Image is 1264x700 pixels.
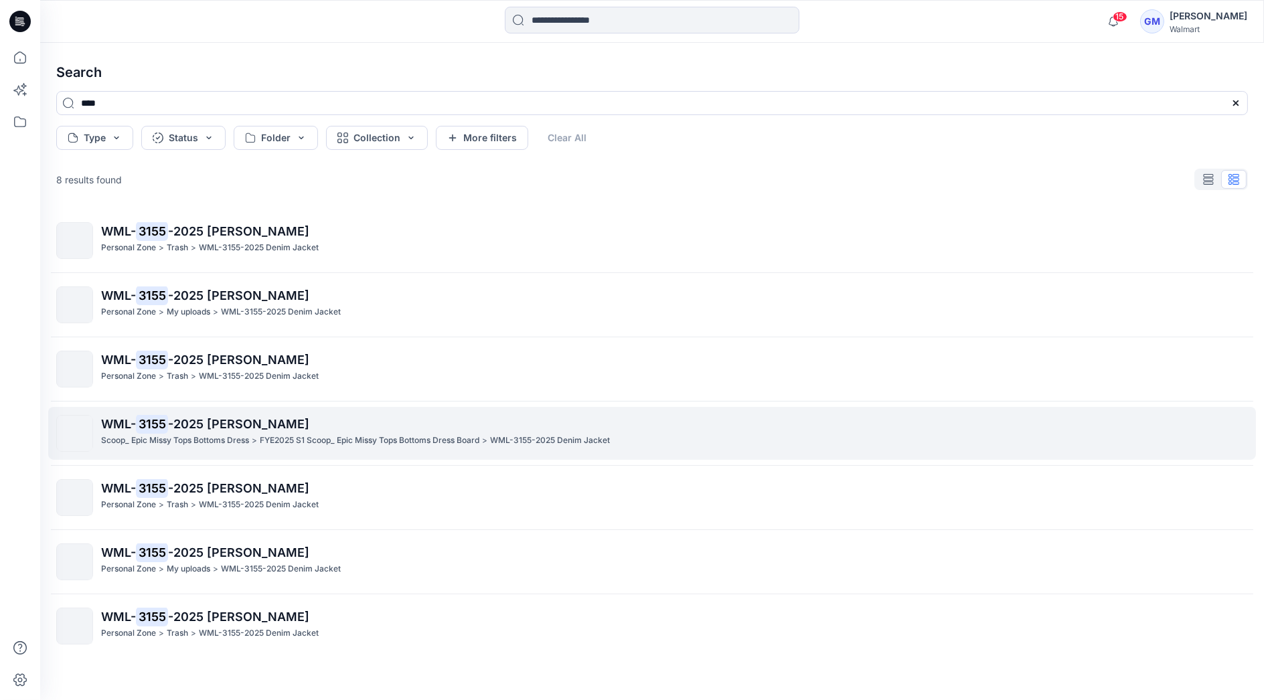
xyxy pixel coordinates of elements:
[221,562,341,576] p: WML-3155-2025 Denim Jacket
[101,626,156,640] p: Personal Zone
[234,126,318,150] button: Folder
[101,610,136,624] span: WML-
[136,286,168,304] mark: 3155
[101,434,249,448] p: Scoop_ Epic Missy Tops Bottoms Dress
[482,434,487,448] p: >
[101,498,156,512] p: Personal Zone
[46,54,1259,91] h4: Search
[168,417,309,431] span: -2025 [PERSON_NAME]
[48,471,1256,524] a: WML-3155-2025 [PERSON_NAME]Personal Zone>Trash>WML-3155-2025 Denim Jacket
[1170,24,1247,34] div: Walmart
[191,626,196,640] p: >
[101,481,136,495] span: WML-
[1140,9,1164,33] div: GM
[101,353,136,367] span: WML-
[101,305,156,319] p: Personal Zone
[167,241,188,255] p: Trash
[136,414,168,433] mark: 3155
[168,288,309,302] span: -2025 [PERSON_NAME]
[199,626,319,640] p: WML-3155-2025 Denim Jacket
[159,562,164,576] p: >
[1170,8,1247,24] div: [PERSON_NAME]
[168,545,309,559] span: -2025 [PERSON_NAME]
[48,407,1256,460] a: WML-3155-2025 [PERSON_NAME]Scoop_ Epic Missy Tops Bottoms Dress>FYE2025 S1 Scoop_ Epic Missy Tops...
[136,350,168,369] mark: 3155
[48,278,1256,331] a: WML-3155-2025 [PERSON_NAME]Personal Zone>My uploads>WML-3155-2025 Denim Jacket
[48,214,1256,267] a: WML-3155-2025 [PERSON_NAME]Personal Zone>Trash>WML-3155-2025 Denim Jacket
[159,241,164,255] p: >
[101,562,156,576] p: Personal Zone
[159,305,164,319] p: >
[167,498,188,512] p: Trash
[168,224,309,238] span: -2025 [PERSON_NAME]
[1113,11,1127,22] span: 15
[168,353,309,367] span: -2025 [PERSON_NAME]
[136,478,168,497] mark: 3155
[191,241,196,255] p: >
[213,562,218,576] p: >
[48,343,1256,396] a: WML-3155-2025 [PERSON_NAME]Personal Zone>Trash>WML-3155-2025 Denim Jacket
[48,535,1256,588] a: WML-3155-2025 [PERSON_NAME]Personal Zone>My uploads>WML-3155-2025 Denim Jacket
[191,498,196,512] p: >
[101,288,136,302] span: WML-
[136,607,168,626] mark: 3155
[252,434,257,448] p: >
[101,224,136,238] span: WML-
[213,305,218,319] p: >
[436,126,528,150] button: More filters
[326,126,428,150] button: Collection
[167,305,210,319] p: My uploads
[159,369,164,383] p: >
[136,222,168,240] mark: 3155
[199,241,319,255] p: WML-3155-2025 Denim Jacket
[141,126,226,150] button: Status
[56,173,122,187] p: 8 results found
[167,562,210,576] p: My uploads
[490,434,610,448] p: WML-3155-2025 Denim Jacket
[48,600,1256,652] a: WML-3155-2025 [PERSON_NAME]Personal Zone>Trash>WML-3155-2025 Denim Jacket
[56,126,133,150] button: Type
[199,498,319,512] p: WML-3155-2025 Denim Jacket
[101,545,136,559] span: WML-
[168,610,309,624] span: -2025 [PERSON_NAME]
[260,434,479,448] p: FYE2025 S1 Scoop_ Epic Missy Tops Bottoms Dress Board
[168,481,309,495] span: -2025 [PERSON_NAME]
[101,417,136,431] span: WML-
[191,369,196,383] p: >
[159,626,164,640] p: >
[167,626,188,640] p: Trash
[167,369,188,383] p: Trash
[221,305,341,319] p: WML-3155-2025 Denim Jacket
[136,543,168,561] mark: 3155
[199,369,319,383] p: WML-3155-2025 Denim Jacket
[159,498,164,512] p: >
[101,241,156,255] p: Personal Zone
[101,369,156,383] p: Personal Zone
